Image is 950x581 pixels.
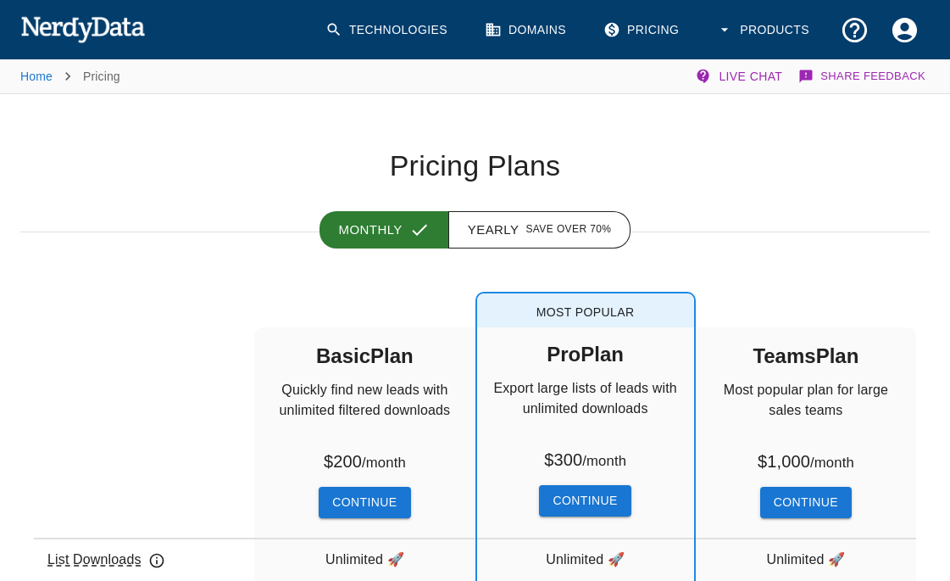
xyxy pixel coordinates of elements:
[544,446,626,472] h6: $ 300
[315,5,461,55] a: Technologies
[319,211,449,249] button: Monthly
[362,455,406,471] small: / month
[477,538,694,580] div: Unlimited 🚀
[83,68,120,85] p: Pricing
[582,453,626,469] small: / month
[865,461,930,525] iframe: Drift Widget Chat Controller
[319,487,410,518] button: Continue
[696,538,916,580] div: Unlimited 🚀
[880,5,930,55] button: Account Settings
[20,70,53,83] a: Home
[539,485,631,517] button: Continue
[758,448,854,473] h6: $ 1,000
[525,221,611,238] span: Save over 70%
[47,550,165,570] p: List Downloads
[316,329,414,380] h5: Basic Plan
[547,327,624,378] h5: Pro Plan
[760,487,852,518] button: Continue
[796,59,930,93] button: Share Feedback
[254,538,475,580] div: Unlimited 🚀
[810,455,854,471] small: / month
[830,5,880,55] button: Support and Documentation
[477,378,694,446] p: Export large lists of leads with unlimited downloads
[20,12,145,46] img: NerdyData.com
[20,59,120,93] nav: breadcrumb
[20,148,930,184] h1: Pricing Plans
[477,293,694,327] span: Most Popular
[324,448,406,473] h6: $ 200
[696,380,916,448] p: Most popular plan for large sales teams
[706,5,823,55] button: Products
[254,380,475,448] p: Quickly find new leads with unlimited filtered downloads
[692,59,789,93] button: Live Chat
[475,5,580,55] a: Domains
[448,211,631,249] button: Yearly Save over 70%
[753,329,858,380] h5: Teams Plan
[593,5,692,55] a: Pricing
